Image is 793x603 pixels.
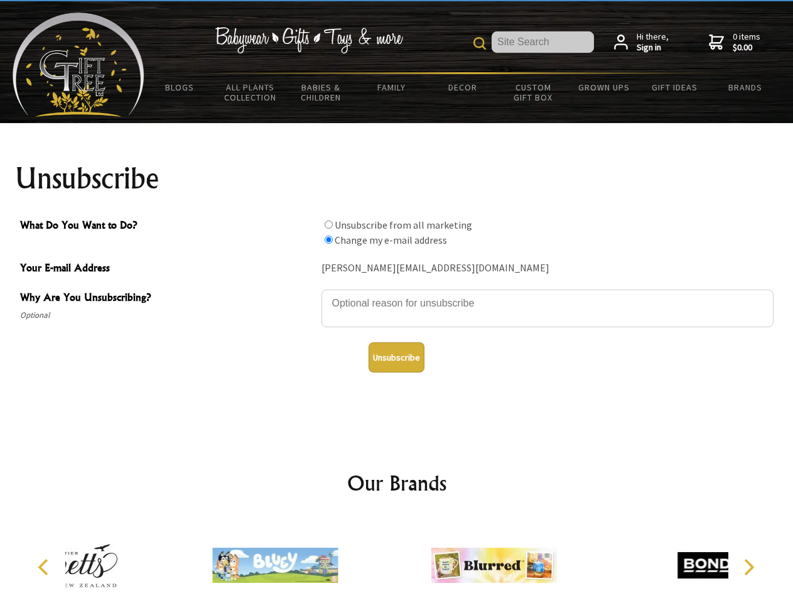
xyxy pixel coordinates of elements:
[335,219,472,231] label: Unsubscribe from all marketing
[20,217,315,236] span: What Do You Want to Do?
[637,42,669,53] strong: Sign in
[733,31,760,53] span: 0 items
[20,308,315,323] span: Optional
[325,236,333,244] input: What Do You Want to Do?
[321,259,774,278] div: [PERSON_NAME][EMAIL_ADDRESS][DOMAIN_NAME]
[735,553,762,581] button: Next
[357,74,428,100] a: Family
[614,31,669,53] a: Hi there,Sign in
[369,342,424,372] button: Unsubscribe
[31,553,59,581] button: Previous
[492,31,594,53] input: Site Search
[709,31,760,53] a: 0 items$0.00
[286,74,357,111] a: Babies & Children
[498,74,569,111] a: Custom Gift Box
[733,42,760,53] strong: $0.00
[637,31,669,53] span: Hi there,
[20,260,315,278] span: Your E-mail Address
[568,74,639,100] a: Grown Ups
[427,74,498,100] a: Decor
[321,290,774,327] textarea: Why Are You Unsubscribing?
[15,163,779,193] h1: Unsubscribe
[335,234,447,246] label: Change my e-mail address
[215,74,286,111] a: All Plants Collection
[639,74,710,100] a: Gift Ideas
[710,74,781,100] a: Brands
[325,220,333,229] input: What Do You Want to Do?
[215,27,403,53] img: Babywear - Gifts - Toys & more
[13,13,144,117] img: Babyware - Gifts - Toys and more...
[25,468,769,498] h2: Our Brands
[473,37,486,50] img: product search
[144,74,215,100] a: BLOGS
[20,290,315,308] span: Why Are You Unsubscribing?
